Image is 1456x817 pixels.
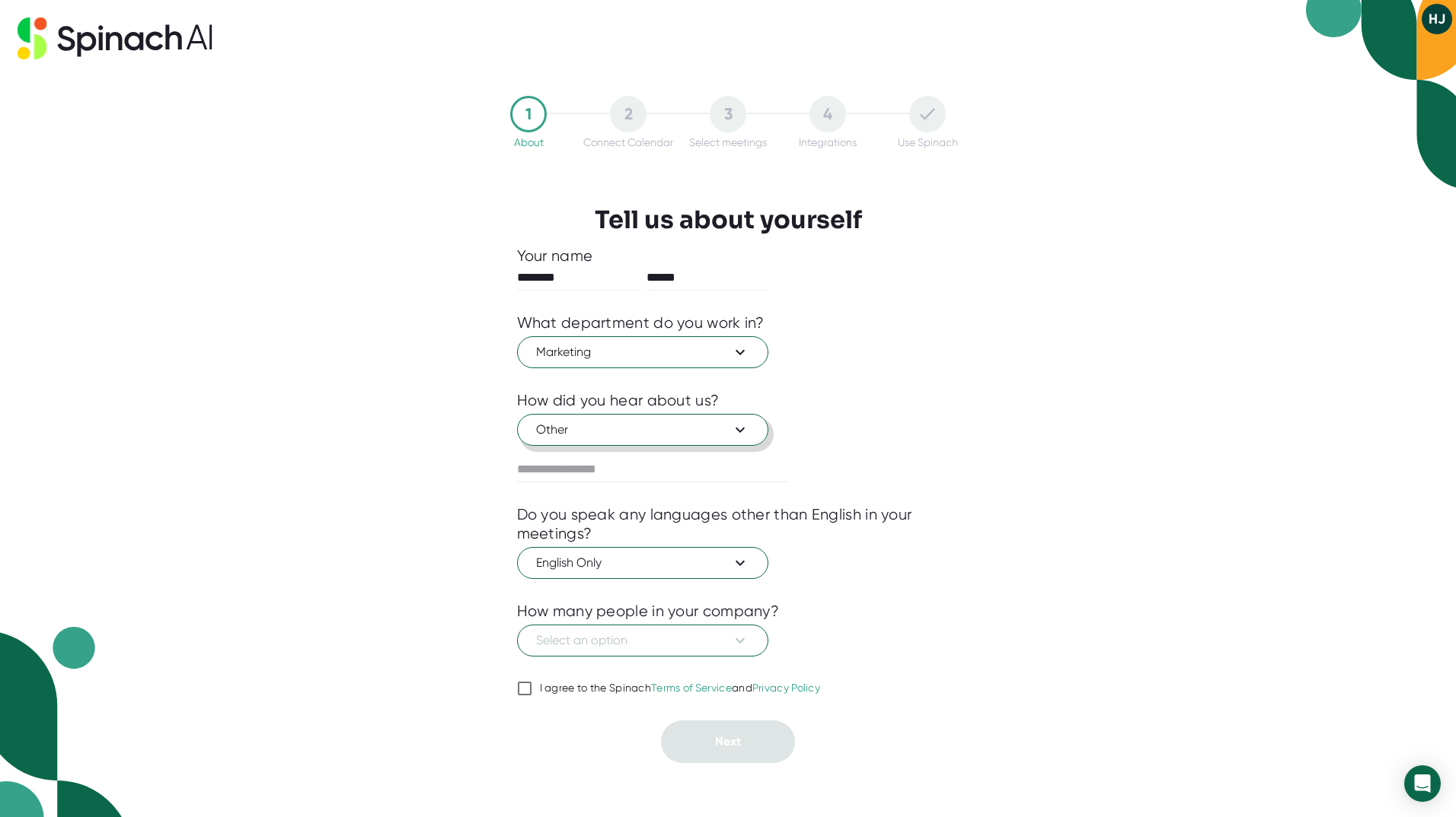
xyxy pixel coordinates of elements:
div: 2 [610,96,647,132]
div: Select meetings [689,136,767,148]
div: About [514,136,544,148]
h3: Tell us about yourself [595,205,862,234]
button: English Only [517,547,768,579]
button: Next [661,720,795,763]
div: How did you hear about us? [517,391,720,410]
div: Open Intercom Messenger [1404,765,1441,802]
div: 3 [710,96,746,132]
span: Marketing [536,343,749,361]
div: 1 [510,96,547,132]
div: Do you speak any languages other than English in your meetings? [517,505,940,543]
div: Connect Calendar [583,136,673,148]
button: Marketing [517,336,768,368]
a: Terms of Service [651,682,732,694]
span: Other [536,421,749,439]
button: Select an option [517,625,768,656]
button: HJ [1422,4,1452,34]
button: Other [517,414,768,446]
div: Your name [517,246,940,265]
div: What department do you work in? [517,313,765,332]
span: English Only [536,554,749,572]
div: Use Spinach [898,136,958,148]
div: Integrations [799,136,857,148]
div: How many people in your company? [517,602,780,621]
span: Select an option [536,631,749,650]
a: Privacy Policy [752,682,820,694]
div: I agree to the Spinach and [540,682,821,695]
div: 4 [809,96,846,132]
span: Next [715,734,741,749]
